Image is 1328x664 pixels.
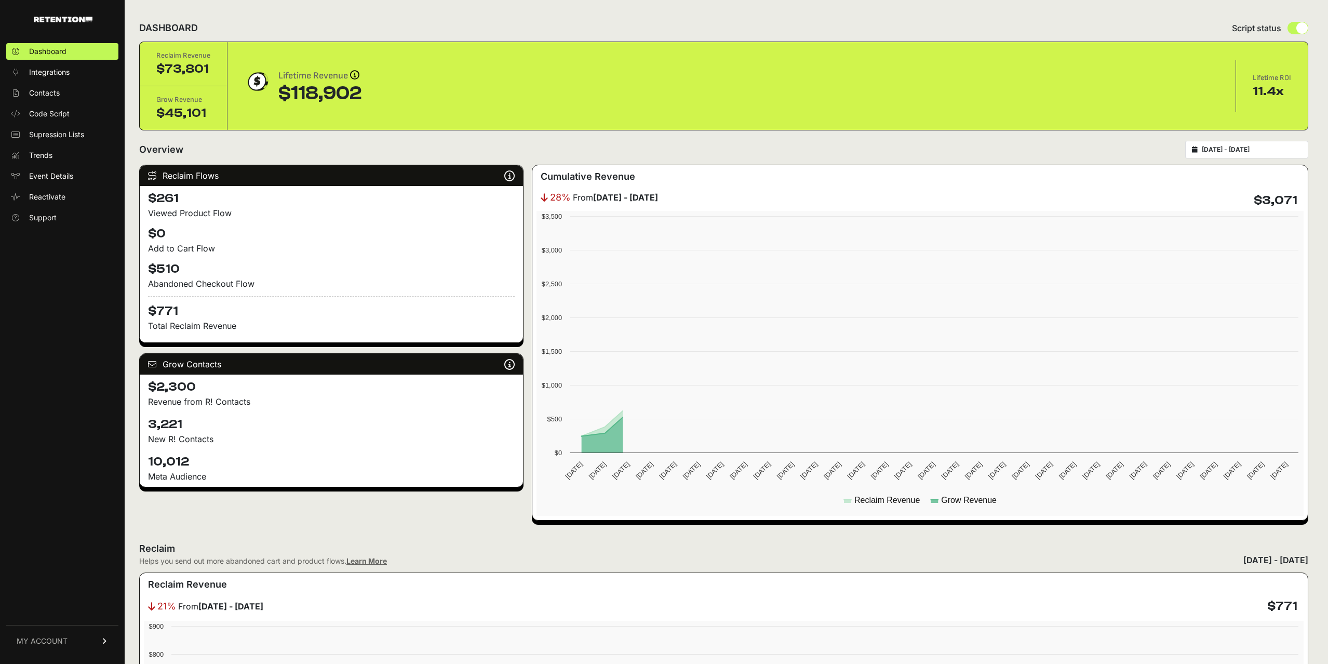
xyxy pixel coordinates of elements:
[916,460,936,481] text: [DATE]
[6,43,118,60] a: Dashboard
[1253,73,1291,83] div: Lifetime ROI
[148,261,515,277] h4: $510
[1010,460,1030,481] text: [DATE]
[148,207,515,219] div: Viewed Product Flow
[1245,460,1266,481] text: [DATE]
[29,88,60,98] span: Contacts
[148,296,515,320] h4: $771
[1222,460,1242,481] text: [DATE]
[139,556,387,566] div: Helps you send out more abandoned cart and product flows.
[542,381,562,389] text: $1,000
[148,433,515,445] p: New R! Contacts
[140,354,523,375] div: Grow Contacts
[17,636,68,646] span: MY ACCOUNT
[573,191,658,204] span: From
[148,190,515,207] h4: $261
[547,415,561,423] text: $500
[1269,460,1289,481] text: [DATE]
[29,129,84,140] span: Supression Lists
[156,61,210,77] div: $73,801
[1104,460,1124,481] text: [DATE]
[1081,460,1101,481] text: [DATE]
[752,460,772,481] text: [DATE]
[6,209,118,226] a: Support
[157,599,176,614] span: 21%
[728,460,748,481] text: [DATE]
[1243,554,1308,566] div: [DATE] - [DATE]
[941,496,997,504] text: Grow Revenue
[278,69,361,83] div: Lifetime Revenue
[799,460,819,481] text: [DATE]
[178,600,263,613] span: From
[346,556,387,565] a: Learn More
[29,213,57,223] span: Support
[29,192,65,202] span: Reactivate
[6,189,118,205] a: Reactivate
[1175,460,1195,481] text: [DATE]
[1057,460,1078,481] text: [DATE]
[148,277,515,290] div: Abandoned Checkout Flow
[846,460,866,481] text: [DATE]
[1254,192,1297,209] h4: $3,071
[940,460,960,481] text: [DATE]
[681,460,701,481] text: [DATE]
[1128,460,1148,481] text: [DATE]
[869,460,889,481] text: [DATE]
[29,46,66,57] span: Dashboard
[34,17,92,22] img: Retention.com
[29,67,70,77] span: Integrations
[554,449,561,457] text: $0
[148,395,515,408] p: Revenue from R! Contacts
[593,192,658,203] strong: [DATE] - [DATE]
[1034,460,1054,481] text: [DATE]
[541,169,635,184] h3: Cumulative Revenue
[542,280,562,288] text: $2,500
[198,601,263,612] strong: [DATE] - [DATE]
[1232,22,1281,34] span: Script status
[1253,83,1291,100] div: 11.4x
[29,171,73,181] span: Event Details
[775,460,795,481] text: [DATE]
[156,95,210,105] div: Grow Revenue
[6,126,118,143] a: Supression Lists
[148,379,515,395] h4: $2,300
[1267,598,1297,615] h4: $771
[822,460,842,481] text: [DATE]
[963,460,984,481] text: [DATE]
[1151,460,1172,481] text: [DATE]
[156,105,210,122] div: $45,101
[29,150,52,161] span: Trends
[1198,460,1218,481] text: [DATE]
[854,496,920,504] text: Reclaim Revenue
[6,168,118,184] a: Event Details
[564,460,584,481] text: [DATE]
[542,314,562,322] text: $2,000
[148,320,515,332] p: Total Reclaim Revenue
[156,50,210,61] div: Reclaim Revenue
[139,541,387,556] h2: Reclaim
[6,85,118,101] a: Contacts
[658,460,678,481] text: [DATE]
[148,454,515,470] h4: 10,012
[139,142,183,157] h2: Overview
[149,622,164,630] text: $900
[634,460,654,481] text: [DATE]
[148,242,515,255] div: Add to Cart Flow
[29,109,70,119] span: Code Script
[542,246,562,254] text: $3,000
[550,190,571,205] span: 28%
[140,165,523,186] div: Reclaim Flows
[6,147,118,164] a: Trends
[6,625,118,657] a: MY ACCOUNT
[705,460,725,481] text: [DATE]
[244,69,270,95] img: dollar-coin-05c43ed7efb7bc0c12610022525b4bbbb207c7efeef5aecc26f025e68dcafac9.png
[6,105,118,122] a: Code Script
[139,21,198,35] h2: DASHBOARD
[278,83,361,104] div: $118,902
[893,460,913,481] text: [DATE]
[148,416,515,433] h4: 3,221
[6,64,118,81] a: Integrations
[148,225,515,242] h4: $0
[148,470,515,483] div: Meta Audience
[148,577,227,592] h3: Reclaim Revenue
